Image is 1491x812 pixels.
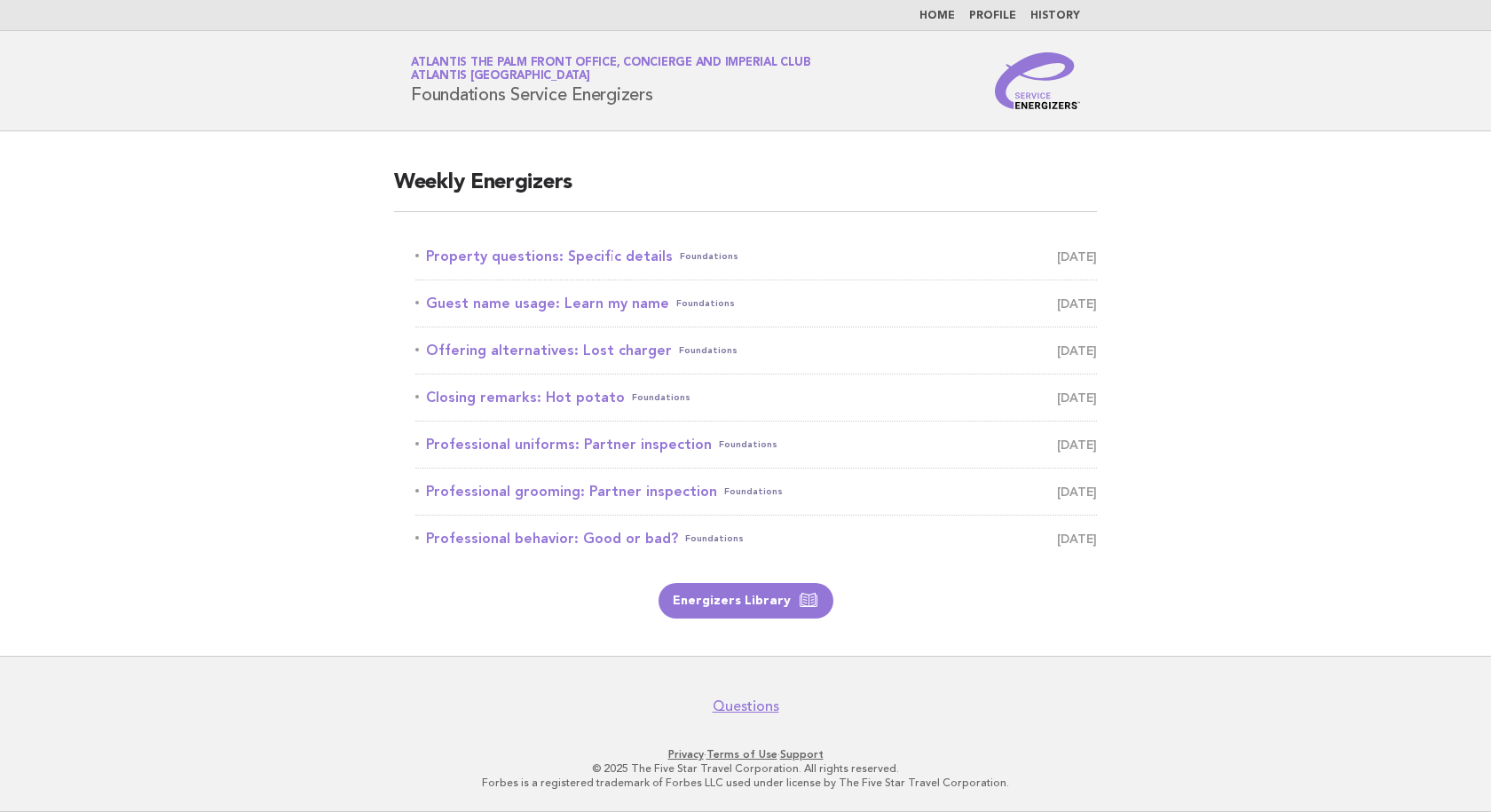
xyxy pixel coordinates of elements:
a: Guest name usage: Learn my nameFoundations [DATE] [415,291,1097,316]
a: Atlantis The Palm Front Office, Concierge and Imperial ClubAtlantis [GEOGRAPHIC_DATA] [411,57,810,82]
a: Professional behavior: Good or bad?Foundations [DATE] [415,526,1097,551]
span: Foundations [680,244,738,269]
span: [DATE] [1057,291,1097,316]
span: [DATE] [1057,385,1097,410]
a: Home [919,11,955,21]
span: Foundations [632,385,690,410]
a: Professional uniforms: Partner inspectionFoundations [DATE] [415,432,1097,457]
p: © 2025 The Five Star Travel Corporation. All rights reserved. [202,761,1289,776]
p: Forbes is a registered trademark of Forbes LLC used under license by The Five Star Travel Corpora... [202,776,1289,790]
span: Foundations [679,338,738,363]
h1: Foundations Service Energizers [411,58,810,104]
a: Closing remarks: Hot potatoFoundations [DATE] [415,385,1097,410]
a: Professional grooming: Partner inspectionFoundations [DATE] [415,479,1097,504]
a: Property questions: Specific detailsFoundations [DATE] [415,244,1097,269]
span: [DATE] [1057,479,1097,504]
span: Foundations [676,291,735,316]
span: Foundations [685,526,744,551]
a: Support [780,748,824,761]
span: [DATE] [1057,526,1097,551]
span: [DATE] [1057,432,1097,457]
a: Energizers Library [659,583,833,619]
a: Offering alternatives: Lost chargerFoundations [DATE] [415,338,1097,363]
img: Service Energizers [995,52,1080,109]
a: Privacy [668,748,704,761]
span: Foundations [719,432,777,457]
a: Profile [969,11,1016,21]
h2: Weekly Energizers [394,169,1097,212]
span: Foundations [724,479,783,504]
span: Atlantis [GEOGRAPHIC_DATA] [411,71,590,83]
a: Questions [713,698,779,715]
a: History [1030,11,1080,21]
a: Terms of Use [706,748,777,761]
span: [DATE] [1057,244,1097,269]
span: [DATE] [1057,338,1097,363]
p: · · [202,747,1289,761]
